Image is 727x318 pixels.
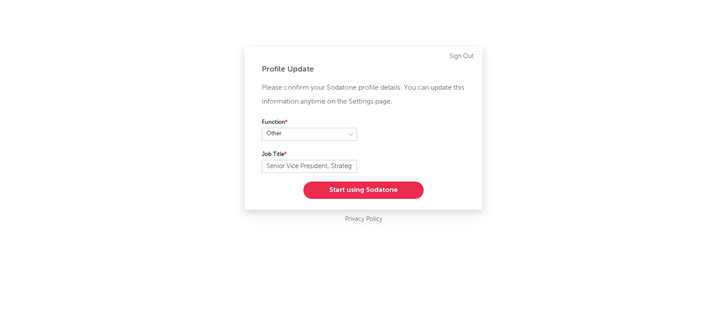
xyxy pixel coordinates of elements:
[262,64,465,75] div: Profile Update
[262,81,465,109] p: Please confirm your Sodatone profile details. You can update this information anytime on the Sett...
[303,182,424,199] button: Start using Sodatone
[262,149,357,160] label: Job Title
[450,51,474,62] a: Sign Out
[262,117,357,128] label: Function
[345,214,383,225] a: Privacy Policy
